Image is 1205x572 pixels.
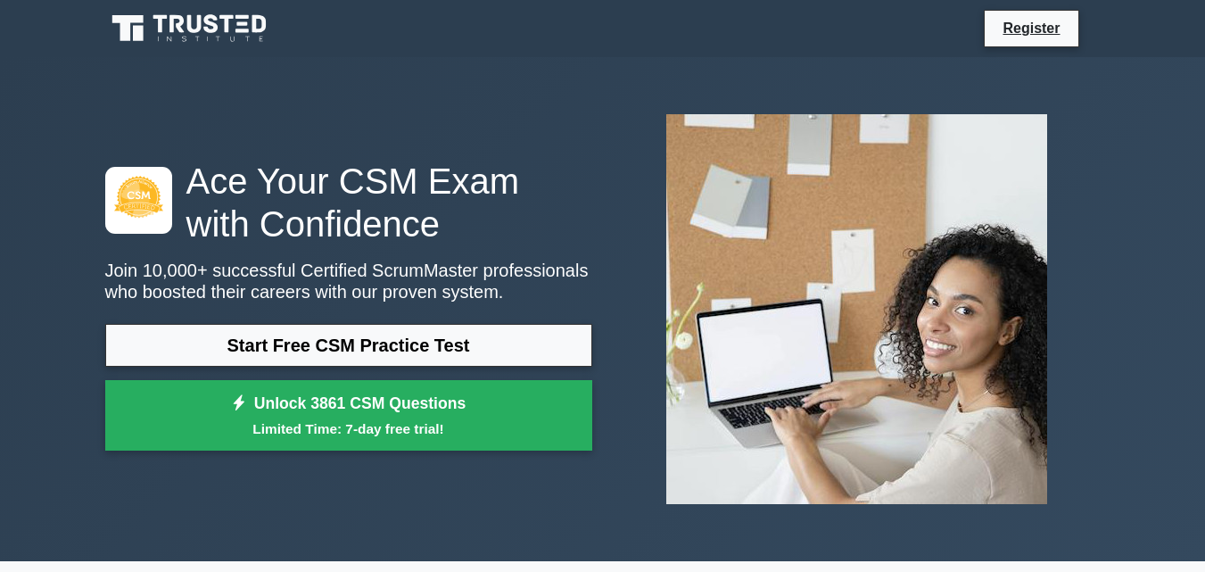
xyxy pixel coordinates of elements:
[105,380,592,452] a: Unlock 3861 CSM QuestionsLimited Time: 7-day free trial!
[992,17,1070,39] a: Register
[128,419,570,439] small: Limited Time: 7-day free trial!
[105,160,592,245] h1: Ace Your CSM Exam with Confidence
[105,260,592,303] p: Join 10,000+ successful Certified ScrumMaster professionals who boosted their careers with our pr...
[105,324,592,367] a: Start Free CSM Practice Test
